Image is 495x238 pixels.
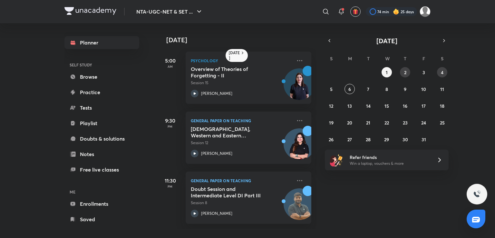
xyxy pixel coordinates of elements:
[284,192,315,223] img: Avatar
[64,86,139,99] a: Practice
[350,161,429,166] p: Win a laptop, vouchers & more
[419,101,429,111] button: October 17, 2025
[201,91,232,96] p: [PERSON_NAME]
[329,136,334,143] abbr: October 26, 2025
[386,69,388,75] abbr: October 1, 2025
[64,59,139,70] h6: SELF STUDY
[64,70,139,83] a: Browse
[345,84,355,94] button: October 6, 2025
[329,103,333,109] abbr: October 12, 2025
[64,163,139,176] a: Free live classes
[440,86,444,92] abbr: October 11, 2025
[201,211,232,216] p: [PERSON_NAME]
[437,101,447,111] button: October 18, 2025
[382,84,392,94] button: October 8, 2025
[157,64,183,68] p: AM
[403,120,408,126] abbr: October 23, 2025
[64,132,139,145] a: Doubts & solutions
[420,6,431,17] img: Atia khan
[64,148,139,161] a: Notes
[419,134,429,144] button: October 31, 2025
[157,184,183,188] p: PM
[229,50,240,61] h6: [DATE]
[382,67,392,77] button: October 1, 2025
[350,154,429,161] h6: Refer friends
[191,200,292,206] p: Session 8
[421,86,426,92] abbr: October 10, 2025
[440,120,445,126] abbr: October 25, 2025
[404,69,406,75] abbr: October 2, 2025
[347,136,352,143] abbr: October 27, 2025
[367,86,369,92] abbr: October 7, 2025
[64,101,139,114] a: Tests
[363,134,374,144] button: October 28, 2025
[330,154,343,166] img: referral
[64,7,116,16] a: Company Logo
[64,197,139,210] a: Enrollments
[400,67,410,77] button: October 2, 2025
[400,101,410,111] button: October 16, 2025
[441,69,443,75] abbr: October 4, 2025
[326,101,336,111] button: October 12, 2025
[403,136,408,143] abbr: October 30, 2025
[326,84,336,94] button: October 5, 2025
[191,126,271,139] h5: Buddhist, Western and Eastern Communication
[191,80,292,86] p: Session 15
[366,120,370,126] abbr: October 21, 2025
[132,5,207,18] button: NTA-UGC-NET & SET ...
[191,140,292,146] p: Session 12
[441,55,443,62] abbr: Saturday
[403,103,407,109] abbr: October 16, 2025
[191,57,292,64] p: Psychology
[345,117,355,128] button: October 20, 2025
[400,134,410,144] button: October 30, 2025
[326,134,336,144] button: October 26, 2025
[64,186,139,197] h6: ME
[347,103,352,109] abbr: October 13, 2025
[400,84,410,94] button: October 9, 2025
[382,117,392,128] button: October 22, 2025
[437,67,447,77] button: October 4, 2025
[419,117,429,128] button: October 24, 2025
[363,101,374,111] button: October 14, 2025
[191,117,292,124] p: General Paper on Teaching
[350,6,361,17] button: avatar
[345,134,355,144] button: October 27, 2025
[422,69,425,75] abbr: October 3, 2025
[363,84,374,94] button: October 7, 2025
[385,86,388,92] abbr: October 8, 2025
[437,117,447,128] button: October 25, 2025
[64,213,139,226] a: Saved
[382,134,392,144] button: October 29, 2025
[330,86,333,92] abbr: October 5, 2025
[422,55,425,62] abbr: Friday
[64,36,139,49] a: Planner
[348,55,352,62] abbr: Monday
[422,103,426,109] abbr: October 17, 2025
[421,120,426,126] abbr: October 24, 2025
[284,132,315,163] img: Avatar
[329,120,334,126] abbr: October 19, 2025
[64,117,139,130] a: Playlist
[384,136,389,143] abbr: October 29, 2025
[191,186,271,199] h5: Doubt Session and Intermediate Level DI Part III
[404,86,406,92] abbr: October 9, 2025
[400,117,410,128] button: October 23, 2025
[363,117,374,128] button: October 21, 2025
[404,55,406,62] abbr: Thursday
[393,8,399,15] img: streak
[191,177,292,184] p: General Paper on Teaching
[376,36,397,45] span: [DATE]
[419,67,429,77] button: October 3, 2025
[201,151,232,156] p: [PERSON_NAME]
[473,190,481,198] img: ttu
[353,9,358,15] img: avatar
[440,103,444,109] abbr: October 18, 2025
[284,72,315,103] img: Avatar
[384,120,389,126] abbr: October 22, 2025
[367,55,370,62] abbr: Tuesday
[157,117,183,124] h5: 9:30
[345,101,355,111] button: October 13, 2025
[419,84,429,94] button: October 10, 2025
[64,7,116,15] img: Company Logo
